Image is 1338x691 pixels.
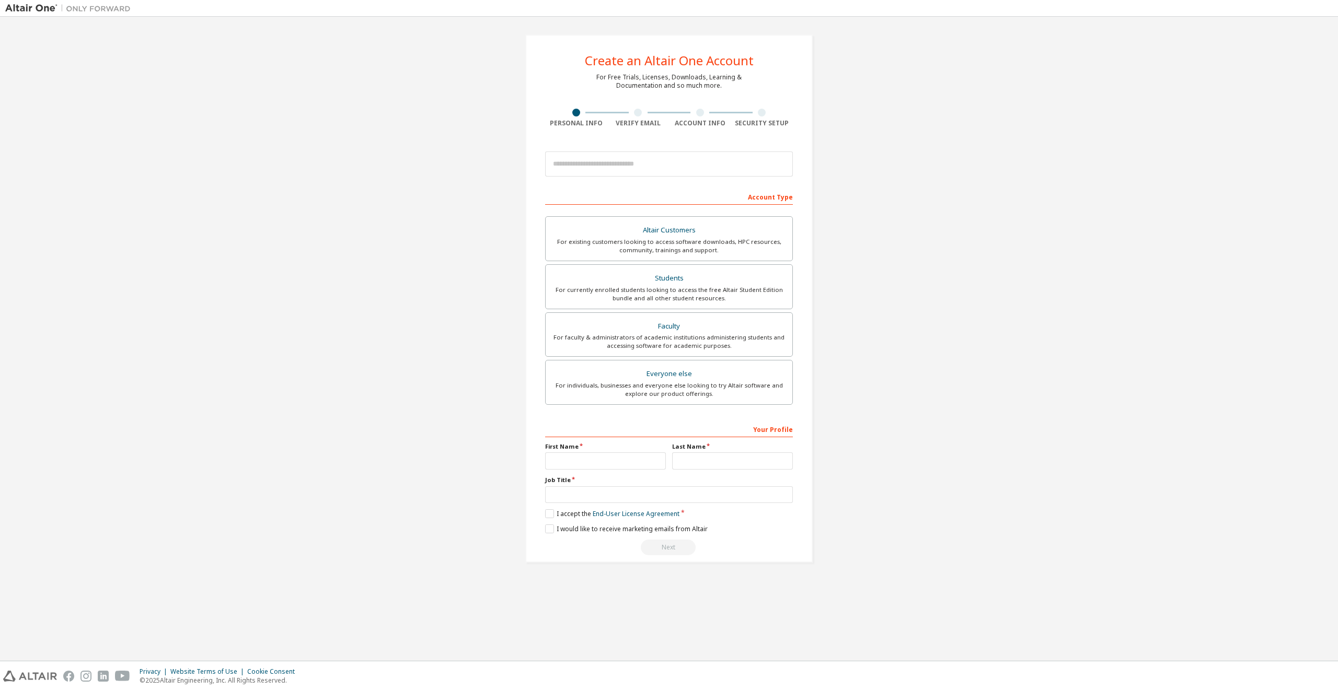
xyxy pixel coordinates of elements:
[596,73,742,90] div: For Free Trials, Licenses, Downloads, Learning & Documentation and so much more.
[3,671,57,682] img: altair_logo.svg
[115,671,130,682] img: youtube.svg
[552,223,786,238] div: Altair Customers
[669,119,731,127] div: Account Info
[552,381,786,398] div: For individuals, businesses and everyone else looking to try Altair software and explore our prod...
[247,667,301,676] div: Cookie Consent
[552,367,786,381] div: Everyone else
[545,188,793,205] div: Account Type
[545,540,793,555] div: Read and acccept EULA to continue
[672,442,793,451] label: Last Name
[98,671,109,682] img: linkedin.svg
[140,676,301,685] p: © 2025 Altair Engineering, Inc. All Rights Reserved.
[593,509,679,518] a: End-User License Agreement
[140,667,170,676] div: Privacy
[545,442,666,451] label: First Name
[80,671,91,682] img: instagram.svg
[545,524,708,533] label: I would like to receive marketing emails from Altair
[170,667,247,676] div: Website Terms of Use
[607,119,670,127] div: Verify Email
[545,509,679,518] label: I accept the
[63,671,74,682] img: facebook.svg
[552,319,786,334] div: Faculty
[552,238,786,254] div: For existing customers looking to access software downloads, HPC resources, community, trainings ...
[545,420,793,437] div: Your Profile
[552,286,786,302] div: For currently enrolled students looking to access the free Altair Student Edition bundle and all ...
[731,119,793,127] div: Security Setup
[545,476,793,484] label: Job Title
[5,3,136,14] img: Altair One
[545,119,607,127] div: Personal Info
[552,271,786,286] div: Students
[552,333,786,350] div: For faculty & administrators of academic institutions administering students and accessing softwa...
[585,54,754,67] div: Create an Altair One Account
